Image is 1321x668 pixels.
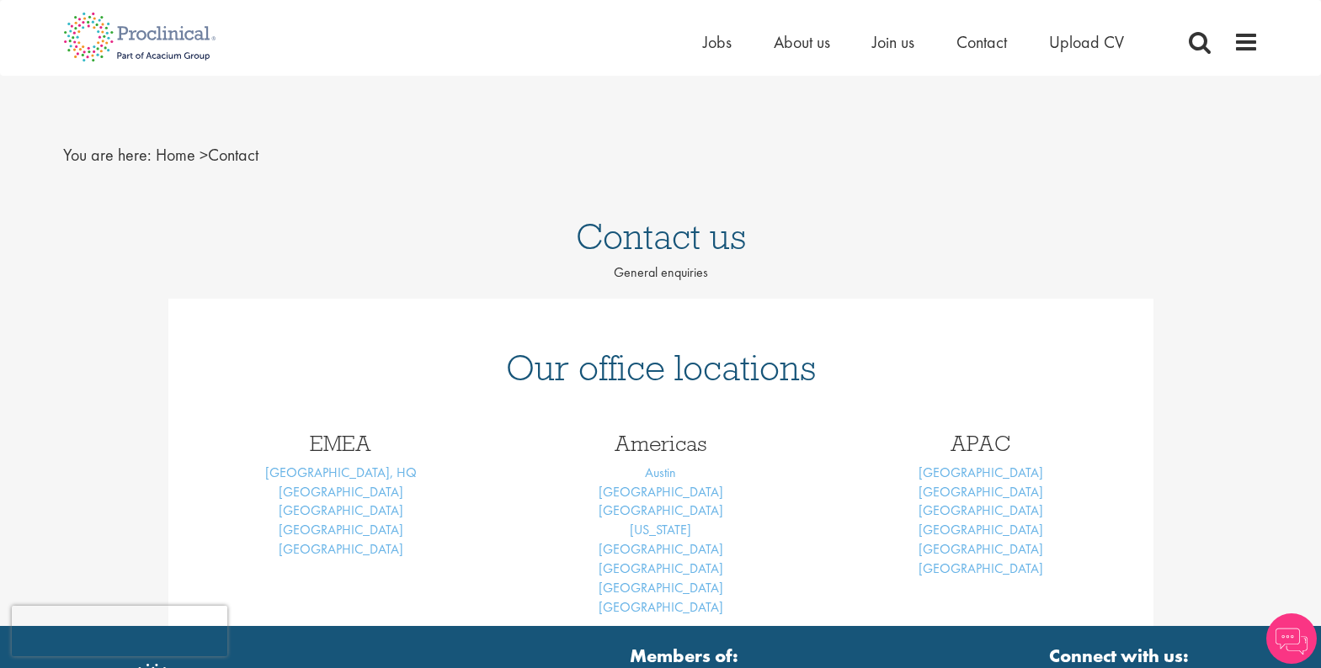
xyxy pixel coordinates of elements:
a: About us [774,31,830,53]
a: [GEOGRAPHIC_DATA] [599,598,723,616]
a: breadcrumb link to Home [156,144,195,166]
a: Austin [645,464,676,481]
span: > [200,144,208,166]
span: Contact [156,144,258,166]
a: [GEOGRAPHIC_DATA] [599,483,723,501]
a: [GEOGRAPHIC_DATA] [599,501,723,519]
a: [GEOGRAPHIC_DATA] [919,483,1043,501]
h1: Our office locations [194,349,1128,386]
a: [US_STATE] [630,521,691,538]
a: Join us [872,31,914,53]
a: [GEOGRAPHIC_DATA] [919,559,1043,577]
h3: EMEA [194,432,488,454]
a: [GEOGRAPHIC_DATA] [599,579,723,596]
iframe: reCAPTCHA [12,606,227,656]
a: [GEOGRAPHIC_DATA] [919,521,1043,538]
a: [GEOGRAPHIC_DATA] [599,540,723,558]
a: [GEOGRAPHIC_DATA] [279,501,403,519]
a: [GEOGRAPHIC_DATA] [279,483,403,501]
a: [GEOGRAPHIC_DATA] [599,559,723,577]
a: [GEOGRAPHIC_DATA], HQ [265,464,417,481]
h3: APAC [834,432,1128,454]
a: Upload CV [1049,31,1124,53]
a: [GEOGRAPHIC_DATA] [279,540,403,558]
h3: Americas [514,432,808,454]
a: Jobs [703,31,732,53]
img: Chatbot [1266,613,1317,664]
a: [GEOGRAPHIC_DATA] [919,540,1043,558]
a: Contact [956,31,1007,53]
a: [GEOGRAPHIC_DATA] [279,521,403,538]
span: You are here: [63,144,152,166]
a: [GEOGRAPHIC_DATA] [919,501,1043,519]
a: [GEOGRAPHIC_DATA] [919,464,1043,481]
